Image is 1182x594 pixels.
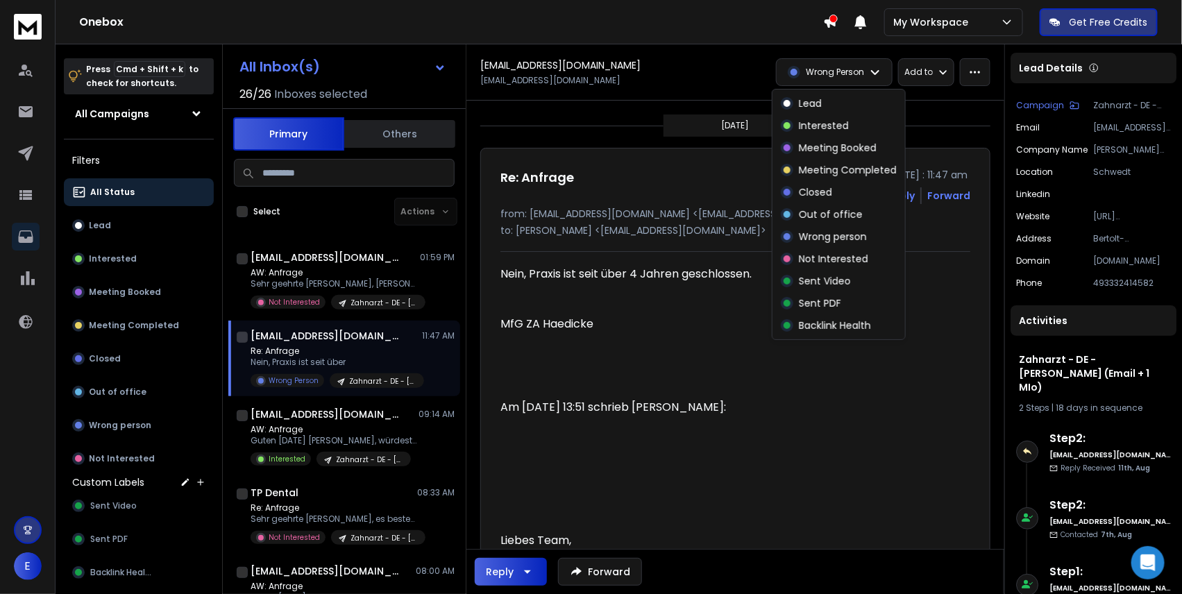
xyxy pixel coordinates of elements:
[251,251,403,264] h1: [EMAIL_ADDRESS][DOMAIN_NAME]
[500,168,574,187] h1: Re: Anfrage
[274,86,367,103] h3: Inboxes selected
[251,486,298,500] h1: TP Dental
[1016,189,1050,200] p: linkedin
[417,487,455,498] p: 08:33 AM
[1011,305,1176,336] div: Activities
[344,119,455,149] button: Others
[64,151,214,170] h3: Filters
[233,117,344,151] button: Primary
[500,223,970,237] p: to: [PERSON_NAME] <[EMAIL_ADDRESS][DOMAIN_NAME]>
[1016,255,1050,266] p: domain
[89,320,179,331] p: Meeting Completed
[251,424,417,435] p: AW: Anfrage
[893,15,974,29] p: My Workspace
[251,502,417,514] p: Re: Anfrage
[1016,144,1088,155] p: Company Name
[90,500,137,511] span: Sent Video
[14,552,42,580] span: E
[89,420,151,431] p: Wrong person
[89,253,137,264] p: Interested
[114,61,185,77] span: Cmd + Shift + k
[420,252,455,263] p: 01:59 PM
[480,75,620,86] p: [EMAIL_ADDRESS][DOMAIN_NAME]
[1093,255,1171,266] p: [DOMAIN_NAME]
[1049,450,1171,460] h6: [EMAIL_ADDRESS][DOMAIN_NAME]
[253,206,280,217] label: Select
[72,475,144,489] h3: Custom Labels
[1016,211,1049,222] p: website
[251,407,403,421] h1: [EMAIL_ADDRESS][DOMAIN_NAME]
[1093,233,1171,244] p: Bertolt-[STREET_ADDRESS]
[251,514,417,525] p: Sehr geehrte [PERSON_NAME], es besteht
[1093,144,1171,155] p: [PERSON_NAME] Zahnarzt
[799,319,871,332] p: Backlink Health
[251,564,403,578] h1: [EMAIL_ADDRESS][DOMAIN_NAME]
[419,409,455,420] p: 09:14 AM
[269,375,319,386] p: Wrong Person
[86,62,199,90] p: Press to check for shortcuts.
[1019,402,1168,414] div: |
[1061,529,1132,540] p: Contacted
[1061,463,1150,473] p: Reply Received
[251,278,417,289] p: Sehr geehrte [PERSON_NAME], [PERSON_NAME] haben
[1049,563,1171,580] h6: Step 1 :
[799,252,868,266] p: Not Interested
[336,455,403,465] p: Zahnarzt - DE - [PERSON_NAME] (Email + 1 MIo)
[1093,211,1171,222] p: [URL][DOMAIN_NAME]
[416,566,455,577] p: 08:00 AM
[927,189,970,203] div: Forward
[90,187,135,198] p: All Status
[1049,583,1171,593] h6: [EMAIL_ADDRESS][DOMAIN_NAME]
[89,353,121,364] p: Closed
[90,534,128,545] span: Sent PDF
[1101,529,1132,540] span: 7th, Aug
[251,329,403,343] h1: [EMAIL_ADDRESS][DOMAIN_NAME]
[799,163,897,177] p: Meeting Completed
[1016,167,1053,178] p: location
[1049,497,1171,514] h6: Step 2 :
[1049,430,1171,447] h6: Step 2 :
[239,86,271,103] span: 26 / 26
[269,297,320,307] p: Not Interested
[351,533,417,543] p: Zahnarzt - DE - [PERSON_NAME] (Email + 1 MIo)
[799,207,863,221] p: Out of office
[89,220,111,231] p: Lead
[251,346,417,357] p: Re: Anfrage
[1093,278,1171,289] p: 493332414582
[799,185,832,199] p: Closed
[500,399,906,449] div: Am [DATE] 13:51 schrieb [PERSON_NAME]:
[799,274,851,288] p: Sent Video
[1016,233,1052,244] p: address
[89,453,155,464] p: Not Interested
[480,58,641,72] h1: [EMAIL_ADDRESS][DOMAIN_NAME]
[1093,167,1171,178] p: Schwedt
[904,67,933,78] p: Add to
[1093,122,1171,133] p: [EMAIL_ADDRESS][DOMAIN_NAME]
[75,107,149,121] h1: All Campaigns
[1019,402,1049,414] span: 2 Steps
[79,14,823,31] h1: Onebox
[799,119,849,133] p: Interested
[1131,546,1165,579] div: Open Intercom Messenger
[251,267,417,278] p: AW: Anfrage
[1118,463,1150,473] span: 11th, Aug
[500,207,970,221] p: from: [EMAIL_ADDRESS][DOMAIN_NAME] <[EMAIL_ADDRESS][DOMAIN_NAME]>
[251,357,417,368] p: Nein, Praxis ist seit über
[14,14,42,40] img: logo
[1016,122,1040,133] p: Email
[1049,516,1171,527] h6: [EMAIL_ADDRESS][DOMAIN_NAME]
[251,435,417,446] p: Guten [DATE] [PERSON_NAME], würdest du
[269,532,320,543] p: Not Interested
[799,96,822,110] p: Lead
[558,558,642,586] button: Forward
[722,120,750,131] p: [DATE]
[239,60,320,74] h1: All Inbox(s)
[1019,353,1168,394] h1: Zahnarzt - DE - [PERSON_NAME] (Email + 1 MIo)
[799,296,841,310] p: Sent PDF
[500,316,906,366] p: MfG ZA Haedicke
[1016,100,1064,111] p: Campaign
[269,454,305,464] p: Interested
[1016,278,1042,289] p: Phone
[422,330,455,341] p: 11:47 AM
[500,266,906,282] p: Nein, Praxis ist seit über 4 Jahren geschlossen.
